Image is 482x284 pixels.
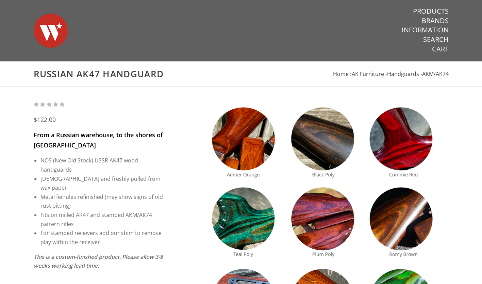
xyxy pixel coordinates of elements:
[40,174,164,192] li: [DEMOGRAPHIC_DATA] and freshly pulled from wax paper
[413,7,449,16] a: Products
[40,192,164,210] li: Metal ferrules refinished (may show signs of old rust pitting)
[333,70,349,78] a: Home
[385,69,419,79] li: ›
[387,70,419,78] a: Handguards
[422,70,449,78] a: AKM/AK74
[402,26,449,34] a: Information
[350,69,384,79] li: ›
[40,156,164,174] li: NOS (New Old Stock) USSR AK47 wood handguards
[432,45,449,53] a: Cart
[34,131,163,149] span: From a Russian warehouse, to the shores of [GEOGRAPHIC_DATA]
[34,68,449,80] h1: Russian AK47 Handguard
[420,69,449,79] li: ›
[34,7,68,54] img: Warsaw Wood Co.
[40,210,164,228] li: Fits on milled AK47 and stamped AKM/AK74 pattern rifles
[34,115,56,124] span: $122.00
[423,35,449,44] a: Search
[352,70,384,78] a: AK Furniture
[40,229,162,246] span: For stamped receivers add our shim to remove play within the receiver
[34,253,163,270] em: This is a custom-finished product. Please allow 3-8 weeks working lead time.
[422,16,449,25] a: Brands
